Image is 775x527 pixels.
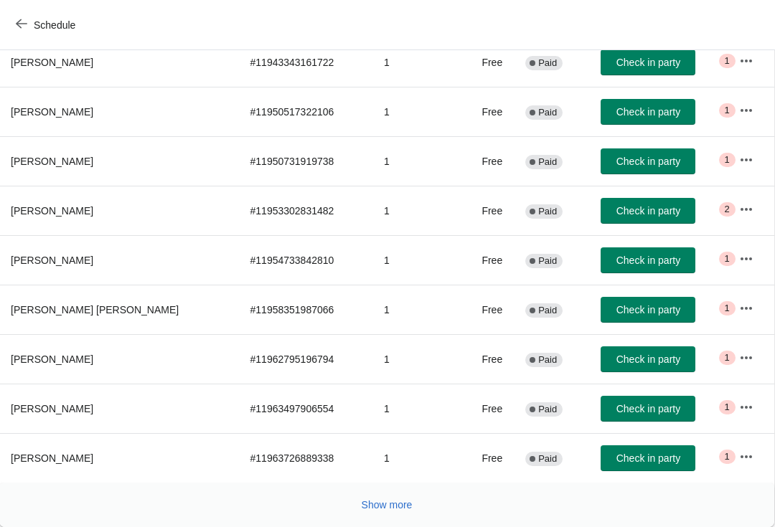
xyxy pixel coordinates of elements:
[459,235,514,285] td: Free
[11,353,93,365] span: [PERSON_NAME]
[601,49,695,75] button: Check in party
[34,19,75,31] span: Schedule
[372,186,459,235] td: 1
[11,255,93,266] span: [PERSON_NAME]
[616,304,680,315] span: Check in party
[601,346,695,372] button: Check in party
[459,433,514,483] td: Free
[356,492,418,518] button: Show more
[11,304,179,315] span: [PERSON_NAME] [PERSON_NAME]
[459,334,514,384] td: Free
[538,354,557,366] span: Paid
[538,305,557,316] span: Paid
[725,402,730,413] span: 1
[601,198,695,224] button: Check in party
[538,206,557,217] span: Paid
[601,445,695,471] button: Check in party
[616,57,680,68] span: Check in party
[616,255,680,266] span: Check in party
[239,186,372,235] td: # 11953302831482
[601,396,695,422] button: Check in party
[616,205,680,217] span: Check in party
[538,404,557,415] span: Paid
[616,353,680,365] span: Check in party
[725,352,730,364] span: 1
[538,57,557,69] span: Paid
[616,403,680,414] span: Check in party
[11,156,93,167] span: [PERSON_NAME]
[601,297,695,323] button: Check in party
[459,285,514,334] td: Free
[459,87,514,136] td: Free
[362,499,413,511] span: Show more
[239,87,372,136] td: # 11950517322106
[725,451,730,462] span: 1
[459,136,514,186] td: Free
[725,55,730,67] span: 1
[372,285,459,334] td: 1
[616,156,680,167] span: Check in party
[11,57,93,68] span: [PERSON_NAME]
[538,156,557,168] span: Paid
[616,106,680,118] span: Check in party
[725,303,730,314] span: 1
[459,384,514,433] td: Free
[372,136,459,186] td: 1
[11,205,93,217] span: [PERSON_NAME]
[239,285,372,334] td: # 11958351987066
[601,99,695,125] button: Check in party
[239,37,372,87] td: # 11943343161722
[239,136,372,186] td: # 11950731919738
[725,204,730,215] span: 2
[11,403,93,414] span: [PERSON_NAME]
[601,247,695,273] button: Check in party
[372,384,459,433] td: 1
[538,255,557,267] span: Paid
[372,433,459,483] td: 1
[372,87,459,136] td: 1
[11,452,93,464] span: [PERSON_NAME]
[459,186,514,235] td: Free
[538,107,557,118] span: Paid
[7,12,87,38] button: Schedule
[725,253,730,265] span: 1
[239,433,372,483] td: # 11963726889338
[372,334,459,384] td: 1
[616,452,680,464] span: Check in party
[538,453,557,465] span: Paid
[239,384,372,433] td: # 11963497906554
[239,334,372,384] td: # 11962795196794
[459,37,514,87] td: Free
[725,154,730,166] span: 1
[239,235,372,285] td: # 11954733842810
[372,235,459,285] td: 1
[11,106,93,118] span: [PERSON_NAME]
[601,148,695,174] button: Check in party
[372,37,459,87] td: 1
[725,105,730,116] span: 1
